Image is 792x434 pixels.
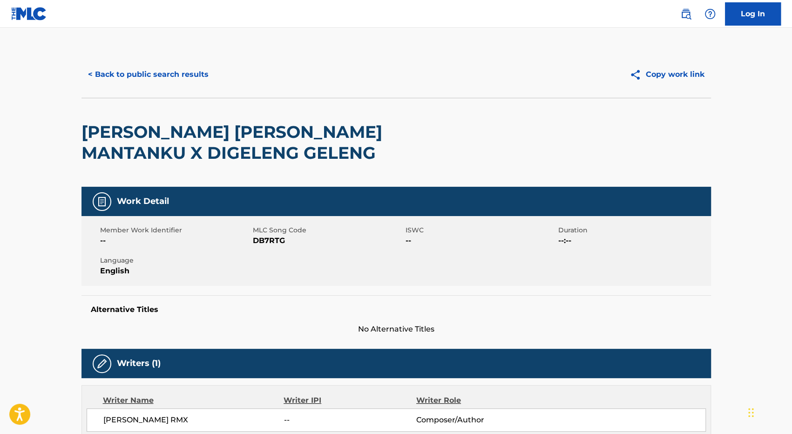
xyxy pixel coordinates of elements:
span: DB7RTG [253,235,403,246]
button: < Back to public search results [81,63,215,86]
img: Copy work link [630,69,646,81]
div: Widget Obrolan [745,389,792,434]
span: [PERSON_NAME] RMX [103,414,284,426]
span: Member Work Identifier [100,225,250,235]
div: Writer IPI [284,395,416,406]
h5: Writers (1) [117,358,161,369]
div: Writer Name [103,395,284,406]
span: Language [100,256,250,265]
img: search [680,8,691,20]
span: --:-- [558,235,709,246]
img: Work Detail [96,196,108,207]
img: Writers [96,358,108,369]
h2: [PERSON_NAME] [PERSON_NAME] MANTANKU X DIGELENG GELENG [81,122,459,163]
button: Copy work link [623,63,711,86]
span: -- [284,414,416,426]
span: MLC Song Code [253,225,403,235]
a: Log In [725,2,781,26]
div: Writer Role [416,395,537,406]
span: -- [406,235,556,246]
span: ISWC [406,225,556,235]
span: No Alternative Titles [81,324,711,335]
div: Seret [748,399,754,427]
span: -- [100,235,250,246]
img: MLC Logo [11,7,47,20]
iframe: Chat Widget [745,389,792,434]
a: Public Search [677,5,695,23]
img: help [704,8,716,20]
span: Composer/Author [416,414,537,426]
span: English [100,265,250,277]
span: Duration [558,225,709,235]
h5: Alternative Titles [91,305,702,314]
div: Help [701,5,719,23]
h5: Work Detail [117,196,169,207]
